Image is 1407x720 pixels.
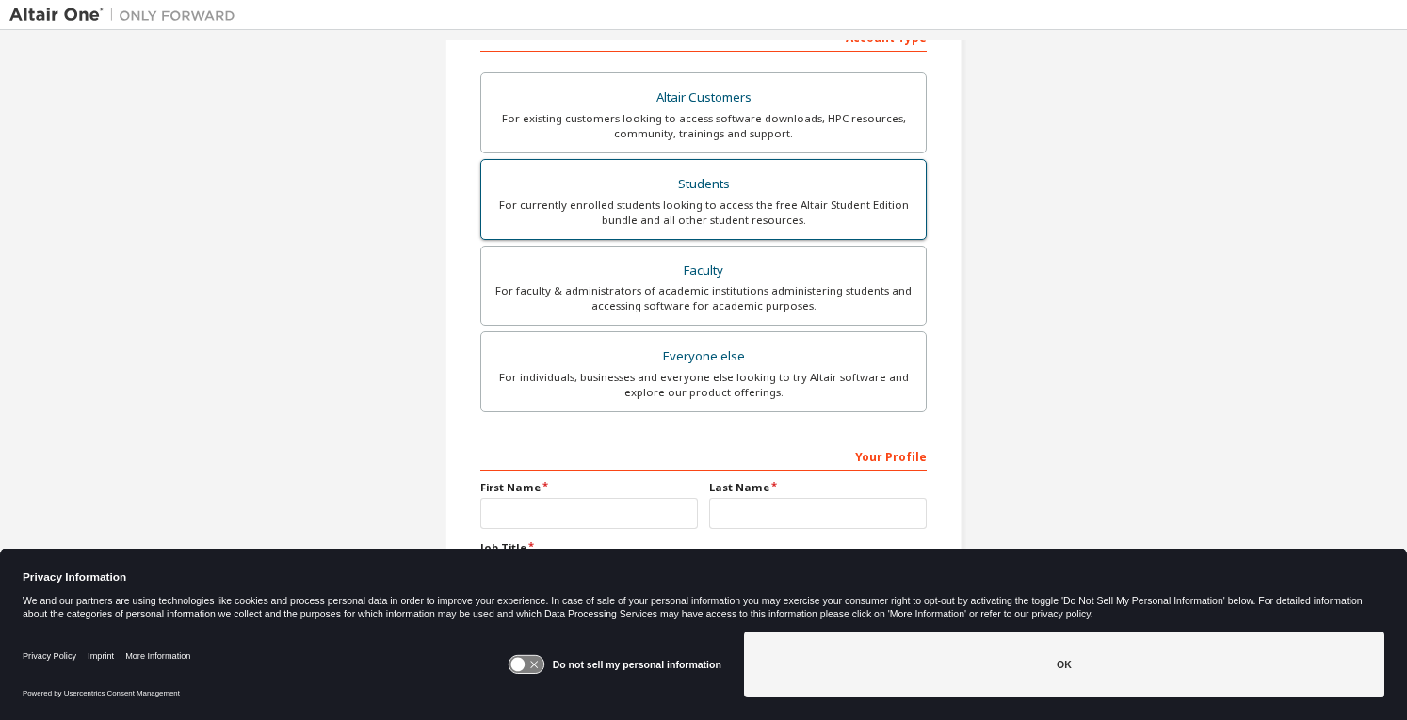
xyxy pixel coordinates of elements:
[493,283,914,313] div: For faculty & administrators of academic institutions administering students and accessing softwa...
[493,85,914,111] div: Altair Customers
[493,344,914,370] div: Everyone else
[493,198,914,228] div: For currently enrolled students looking to access the free Altair Student Edition bundle and all ...
[493,111,914,141] div: For existing customers looking to access software downloads, HPC resources, community, trainings ...
[493,370,914,400] div: For individuals, businesses and everyone else looking to try Altair software and explore our prod...
[480,480,698,495] label: First Name
[9,6,245,24] img: Altair One
[709,480,927,495] label: Last Name
[493,258,914,284] div: Faculty
[480,440,927,471] div: Your Profile
[493,171,914,198] div: Students
[480,540,927,555] label: Job Title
